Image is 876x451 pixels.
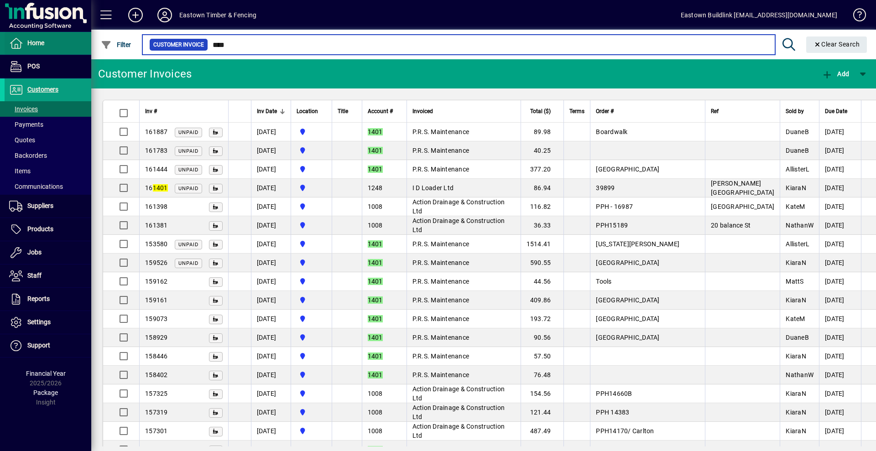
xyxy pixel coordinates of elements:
span: Payments [9,121,43,128]
td: [DATE] [251,216,291,235]
span: PPH14660B [596,390,632,397]
span: Inv # [145,106,157,116]
td: [DATE] [819,422,861,441]
span: P.R.S. Maintenance [412,128,469,135]
span: 158929 [145,334,168,341]
span: 16 [145,184,168,192]
span: Jobs [27,249,42,256]
em: 1401 [368,371,383,378]
span: Holyoake St [297,295,326,305]
span: Staff [27,272,42,279]
div: Sold by [786,106,813,116]
span: KateM [786,203,805,210]
td: 90.56 [521,328,564,347]
span: Home [27,39,44,47]
span: 1008 [368,409,383,416]
em: 1401 [368,259,383,266]
td: 590.55 [521,254,564,272]
td: [DATE] [251,366,291,384]
span: 1248 [368,184,383,192]
span: 158446 [145,353,168,360]
span: Holyoake St [297,127,326,137]
span: P.R.S. Maintenance [412,371,469,378]
span: KiaraN [786,427,806,435]
button: Add [819,66,851,82]
em: 1401 [368,334,383,341]
td: 121.44 [521,403,564,422]
span: Customers [27,86,58,93]
span: 1008 [368,427,383,435]
td: [DATE] [251,347,291,366]
span: 161444 [145,166,168,173]
div: Account # [368,106,401,116]
span: Communications [9,183,63,190]
span: Package [33,389,58,396]
a: Items [5,163,91,179]
span: Unpaid [178,242,198,248]
div: Total ($) [527,106,559,116]
span: P.R.S. Maintenance [412,240,469,248]
span: Boardwalk [596,128,627,135]
span: P.R.S. Maintenance [412,315,469,322]
span: I D Loader Ltd [412,184,454,192]
a: Suppliers [5,195,91,218]
span: Holyoake St [297,239,326,249]
td: 89.98 [521,123,564,141]
span: P.R.S. Maintenance [412,166,469,173]
span: Sold by [786,106,804,116]
span: [GEOGRAPHIC_DATA] [596,166,659,173]
span: 159162 [145,278,168,285]
span: PPH14170/ Carlton [596,427,654,435]
span: Holyoake St [297,407,326,417]
span: 161887 [145,128,168,135]
span: [GEOGRAPHIC_DATA] [711,203,774,210]
div: Due Date [825,106,855,116]
span: PPH - 16987 [596,203,633,210]
td: 1514.41 [521,235,564,254]
button: Add [121,7,150,23]
td: [DATE] [819,179,861,197]
span: Inv Date [257,106,277,116]
button: Filter [99,36,134,53]
span: Total ($) [530,106,551,116]
td: 44.56 [521,272,564,291]
span: Customer Invoice [153,40,204,49]
span: Action Drainage & Construction Ltd [412,404,505,420]
span: Holyoake St [297,351,326,361]
td: [DATE] [251,254,291,272]
span: 161398 [145,203,168,210]
span: 157319 [145,409,168,416]
span: Quotes [9,136,35,144]
td: 57.50 [521,347,564,366]
td: [DATE] [819,141,861,160]
span: KiaraN [786,296,806,304]
span: [PERSON_NAME][GEOGRAPHIC_DATA] [711,180,774,196]
td: [DATE] [819,123,861,141]
span: NathanW [786,222,813,229]
span: Backorders [9,152,47,159]
span: Location [297,106,318,116]
span: KiaraN [786,390,806,397]
span: Holyoake St [297,370,326,380]
span: DuaneB [786,334,809,341]
span: 39899 [596,184,615,192]
td: [DATE] [819,310,861,328]
a: Products [5,218,91,241]
td: [DATE] [819,291,861,310]
td: [DATE] [819,366,861,384]
td: [DATE] [251,235,291,254]
td: [DATE] [251,328,291,347]
span: Holyoake St [297,145,326,156]
span: 157301 [145,427,168,435]
div: Ref [711,106,774,116]
span: KiaraN [786,259,806,266]
span: Terms [569,106,584,116]
em: 1401 [368,278,383,285]
span: Unpaid [178,130,198,135]
span: P.R.S. Maintenance [412,147,469,154]
span: Title [338,106,348,116]
span: P.R.S. Maintenance [412,278,469,285]
span: Financial Year [26,370,66,377]
div: Order # [596,106,699,116]
em: 1401 [368,315,383,322]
